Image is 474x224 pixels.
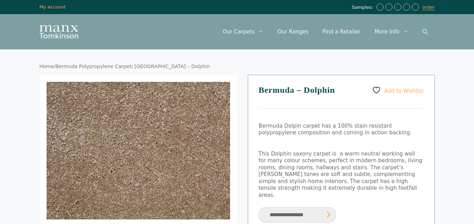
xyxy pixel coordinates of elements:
[316,21,367,42] a: Find a Retailer
[367,21,415,42] a: More Info
[216,21,435,42] nav: Primary
[216,21,271,42] a: Our Carpets
[270,21,316,42] a: Our Ranges
[384,87,424,94] span: Add to Wishlist
[40,63,435,70] nav: Breadcrumb
[40,25,78,38] img: Manx Tomkinson
[372,86,424,95] a: Add to Wishlist
[259,123,412,136] span: Bermuda Dolpin carpet has a 100% stain resistant polypropylene composition and coming in action b...
[352,5,375,11] span: Samples:
[422,5,435,10] a: order
[55,63,131,69] a: Bermuda Polypropylene Carpet
[40,63,54,69] a: Home
[415,21,435,42] a: Open Search Bar
[259,151,422,198] span: This Dolphin saxony carpet is a warm neutral working well for many colour schemes, perfect in mod...
[40,4,66,10] a: My account
[259,86,424,109] h1: Bermuda – Dolphin
[47,82,230,219] img: Bermuda dolphin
